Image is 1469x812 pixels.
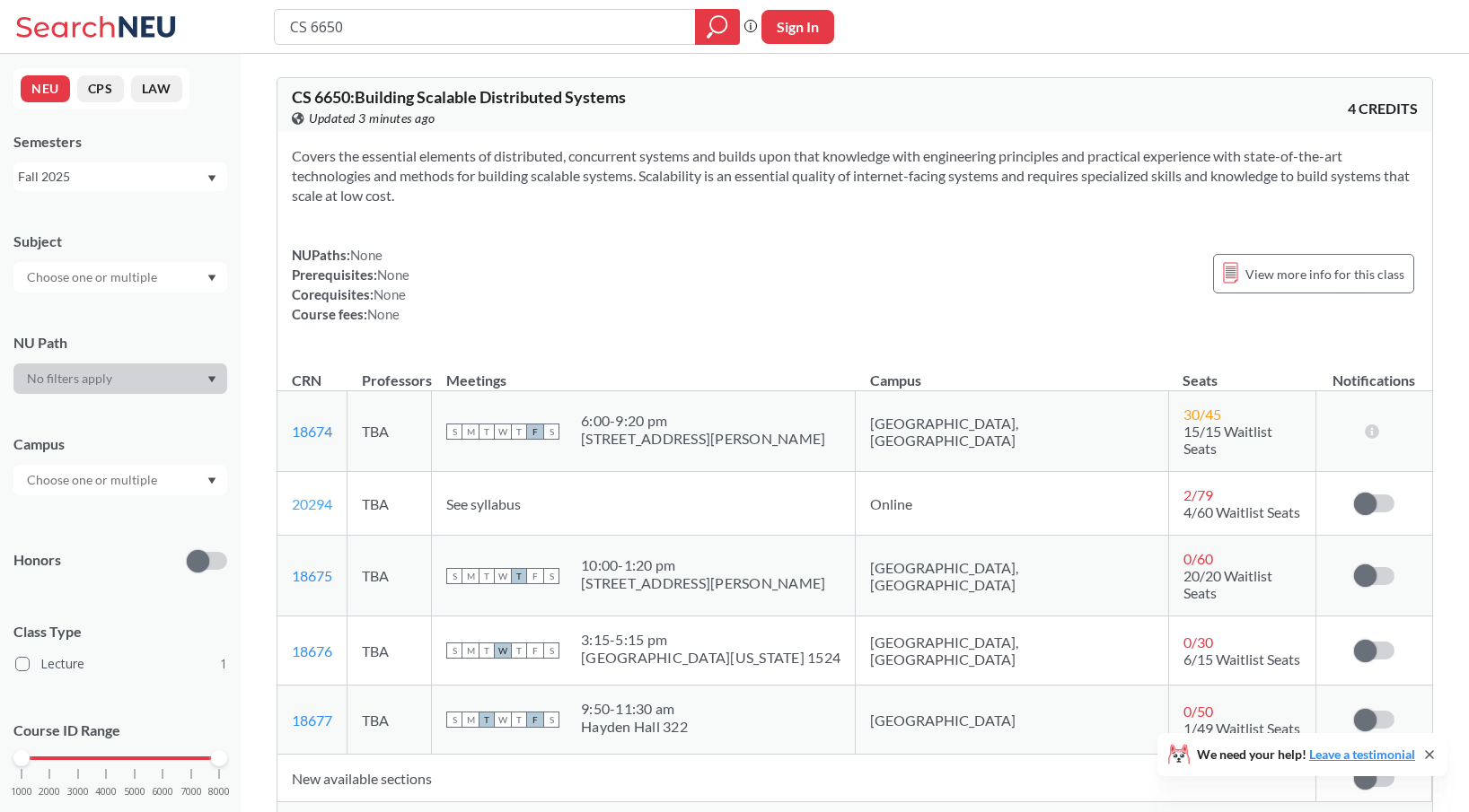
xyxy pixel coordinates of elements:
span: M [462,642,479,659]
span: 4000 [95,787,117,797]
span: 5000 [124,787,145,797]
span: None [350,247,383,263]
th: Meetings [432,353,856,391]
a: 20294 [292,495,332,512]
span: View more info for this class [1245,263,1404,285]
span: S [446,568,462,584]
span: W [495,642,511,659]
input: Class, professor, course number, "phrase" [288,12,682,42]
span: 4 CREDITS [1348,99,1418,118]
th: Seats [1168,353,1316,391]
span: S [446,712,462,728]
span: 20/20 Waitlist Seats [1183,567,1272,601]
span: 15/15 Waitlist Seats [1183,423,1272,457]
th: Notifications [1316,353,1432,391]
svg: Dropdown arrow [207,477,216,485]
span: 0 / 50 [1183,703,1213,720]
div: Dropdown arrow [13,262,227,292]
div: [GEOGRAPHIC_DATA][US_STATE] 1524 [581,649,840,667]
span: 2 / 79 [1183,486,1213,503]
span: F [527,712,543,728]
div: 6:00 - 9:20 pm [581,412,825,430]
div: 3:15 - 5:15 pm [581,631,840,649]
td: TBA [347,685,432,755]
th: Campus [856,353,1169,391]
span: None [377,266,409,283]
button: Sign In [761,10,834,44]
span: W [495,423,511,440]
td: TBA [347,391,432,472]
span: S [543,712,559,728]
svg: Dropdown arrow [207,275,216,282]
span: M [462,423,479,440]
div: magnifying glass [695,9,740,45]
td: TBA [347,536,432,616]
div: NUPaths: Prerequisites: Corequisites: Course fees: [292,245,409,324]
span: T [479,568,495,584]
div: Campus [13,434,227,454]
span: 6000 [152,787,173,797]
span: None [374,286,406,302]
div: NU Path [13,333,227,353]
span: T [511,423,527,440]
button: CPS [77,75,124,102]
div: 9:50 - 11:30 am [581,700,688,718]
input: Choose one or multiple [18,469,169,491]
div: [STREET_ADDRESS][PERSON_NAME] [581,430,825,448]
span: 7000 [180,787,202,797]
span: T [511,642,527,659]
div: Fall 2025Dropdown arrow [13,162,227,191]
div: Hayden Hall 322 [581,718,688,736]
span: S [543,568,559,584]
span: T [479,642,495,659]
span: T [479,423,495,440]
div: Fall 2025 [18,167,206,187]
div: Dropdown arrow [13,363,227,394]
span: T [479,712,495,728]
svg: Dropdown arrow [207,376,216,383]
span: Updated 3 minutes ago [309,109,435,128]
span: T [511,712,527,728]
span: S [543,642,559,659]
td: [GEOGRAPHIC_DATA], [GEOGRAPHIC_DATA] [856,616,1169,685]
button: NEU [21,75,70,102]
span: 1/49 Waitlist Seats [1183,720,1300,737]
span: 0 / 30 [1183,633,1213,650]
span: 6/15 Waitlist Seats [1183,650,1300,668]
span: S [543,423,559,440]
td: Online [856,472,1169,536]
td: [GEOGRAPHIC_DATA], [GEOGRAPHIC_DATA] [856,536,1169,616]
span: F [527,642,543,659]
a: 18676 [292,642,332,659]
span: 4/60 Waitlist Seats [1183,503,1300,520]
p: Course ID Range [13,720,227,741]
span: See syllabus [446,495,521,512]
button: LAW [131,75,182,102]
span: 0 / 60 [1183,550,1213,567]
span: 2000 [39,787,60,797]
span: T [511,568,527,584]
div: Semesters [13,132,227,152]
span: F [527,568,543,584]
div: 10:00 - 1:20 pm [581,556,825,574]
a: 18674 [292,423,332,440]
input: Choose one or multiple [18,266,169,288]
span: 30 / 45 [1183,406,1221,423]
span: None [367,306,400,322]
span: Class Type [13,622,227,642]
section: Covers the essential elements of distributed, concurrent systems and builds upon that knowledge w... [292,146,1418,205]
td: [GEOGRAPHIC_DATA], [GEOGRAPHIC_DATA] [856,391,1169,472]
span: CS 6650 : Building Scalable Distributed Systems [292,87,626,107]
td: New available sections [277,755,1316,802]
a: 18675 [292,567,332,584]
div: [STREET_ADDRESS][PERSON_NAME] [581,574,825,592]
label: Lecture [15,652,227,676]
span: S [446,642,462,659]
span: W [495,568,511,584]
span: M [462,568,479,584]
span: 8000 [208,787,230,797]
th: Professors [347,353,432,391]
span: S [446,423,462,440]
div: CRN [292,371,321,390]
span: 3000 [67,787,89,797]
